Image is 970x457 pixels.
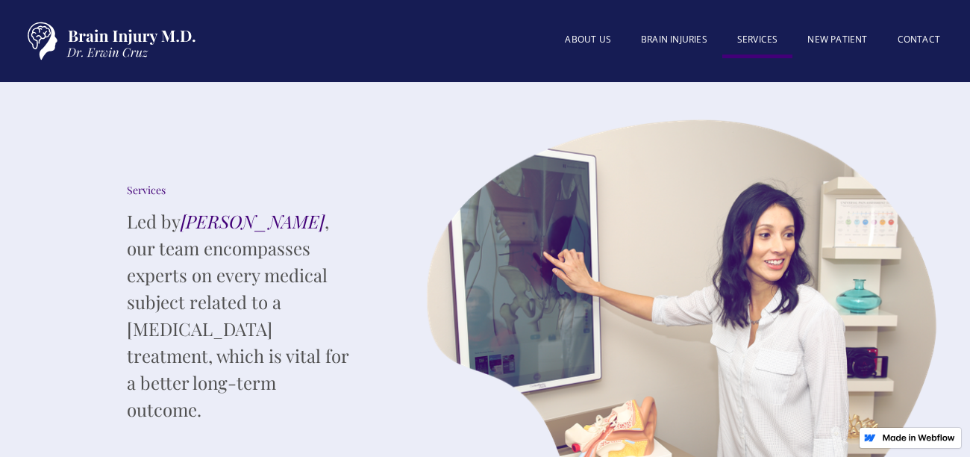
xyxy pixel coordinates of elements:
[127,208,351,423] p: Led by , our team encompasses experts on every medical subject related to a [MEDICAL_DATA] treatm...
[550,25,626,55] a: About US
[181,209,325,233] em: [PERSON_NAME]
[883,25,955,55] a: Contact
[882,434,955,441] img: Made in Webflow
[722,25,793,58] a: SERVICES
[626,25,722,55] a: BRAIN INJURIES
[127,183,351,198] div: Services
[792,25,882,55] a: New patient
[15,15,201,67] a: home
